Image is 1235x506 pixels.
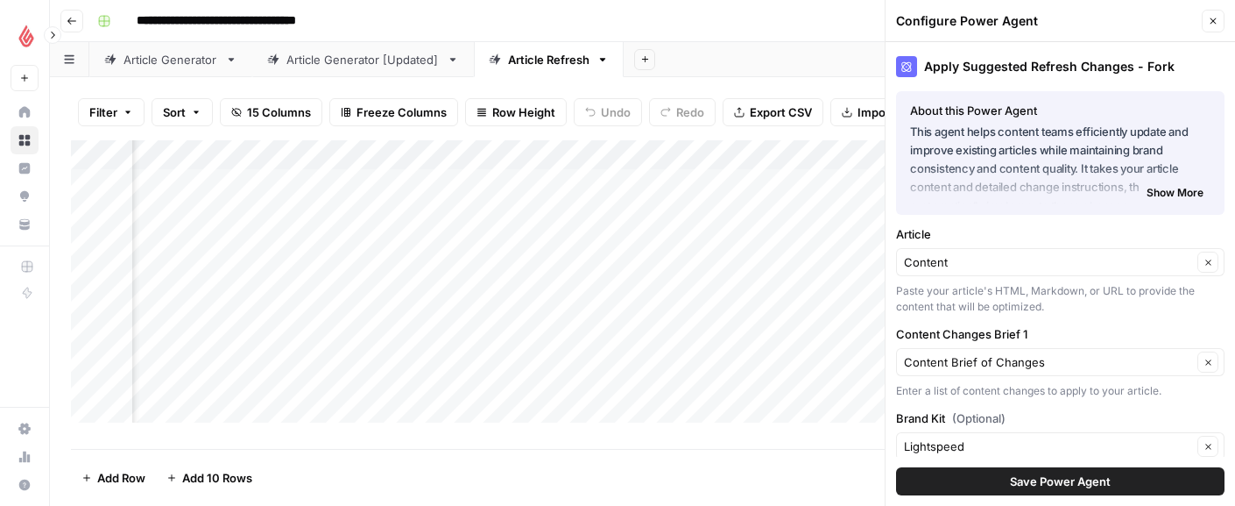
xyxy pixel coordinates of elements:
[1147,185,1203,201] span: Show More
[356,103,447,121] span: Freeze Columns
[649,98,716,126] button: Redo
[750,103,812,121] span: Export CSV
[896,325,1224,343] label: Content Changes Brief 1
[952,410,1006,427] span: (Optional)
[857,103,921,121] span: Import CSV
[11,20,42,52] img: Lightspeed Logo
[601,103,631,121] span: Undo
[896,467,1224,495] button: Save Power Agent
[910,123,1210,197] p: This agent helps content teams efficiently update and improve existing articles while maintaining...
[123,51,218,68] div: Article Generator
[71,464,156,492] button: Add Row
[492,103,555,121] span: Row Height
[896,225,1224,243] label: Article
[1010,473,1111,490] span: Save Power Agent
[11,14,39,58] button: Workspace: Lightspeed
[904,353,1192,371] input: Content Brief of Changes
[11,471,39,499] button: Help + Support
[220,98,322,126] button: 15 Columns
[252,42,474,77] a: Article Generator [Updated]
[508,51,589,68] div: Article Refresh
[11,443,39,471] a: Usage
[904,253,1192,271] input: Content
[182,469,252,487] span: Add 10 Rows
[11,182,39,210] a: Opportunities
[97,469,145,487] span: Add Row
[286,51,440,68] div: Article Generator [Updated]
[11,154,39,182] a: Insights
[896,283,1224,315] div: Paste your article's HTML, Markdown, or URL to provide the content that will be optimized.
[247,103,311,121] span: 15 Columns
[11,415,39,443] a: Settings
[11,126,39,154] a: Browse
[676,103,704,121] span: Redo
[830,98,932,126] button: Import CSV
[896,383,1224,399] div: Enter a list of content changes to apply to your article.
[910,102,1210,119] div: About this Power Agent
[474,42,624,77] a: Article Refresh
[329,98,458,126] button: Freeze Columns
[904,438,1192,455] input: Lightspeed
[896,410,1224,427] label: Brand Kit
[723,98,823,126] button: Export CSV
[152,98,213,126] button: Sort
[11,210,39,239] a: Your Data
[465,98,567,126] button: Row Height
[1140,182,1210,204] button: Show More
[89,42,252,77] a: Article Generator
[163,103,186,121] span: Sort
[156,464,263,492] button: Add 10 Rows
[574,98,642,126] button: Undo
[896,56,1224,77] div: Apply Suggested Refresh Changes - Fork
[78,98,145,126] button: Filter
[89,103,117,121] span: Filter
[11,98,39,126] a: Home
